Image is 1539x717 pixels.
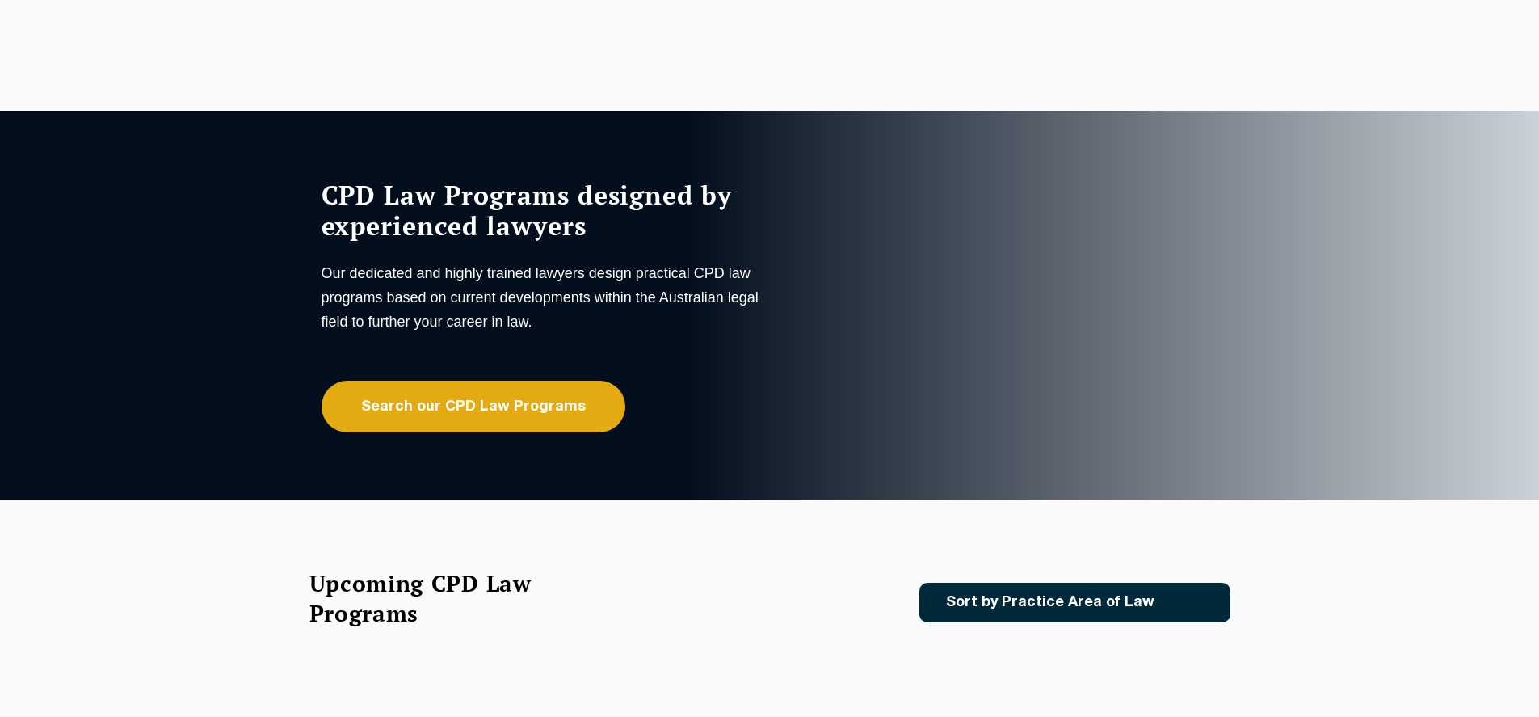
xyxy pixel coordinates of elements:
h1: CPD Law Programs designed by experienced lawyers [322,179,766,241]
h2: Upcoming CPD Law Programs [309,568,572,628]
img: Icon [1180,596,1199,609]
p: Our dedicated and highly trained lawyers design practical CPD law programs based on current devel... [322,261,766,334]
a: Sort by Practice Area of Law [919,583,1230,622]
a: Search our CPD Law Programs [322,381,625,432]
